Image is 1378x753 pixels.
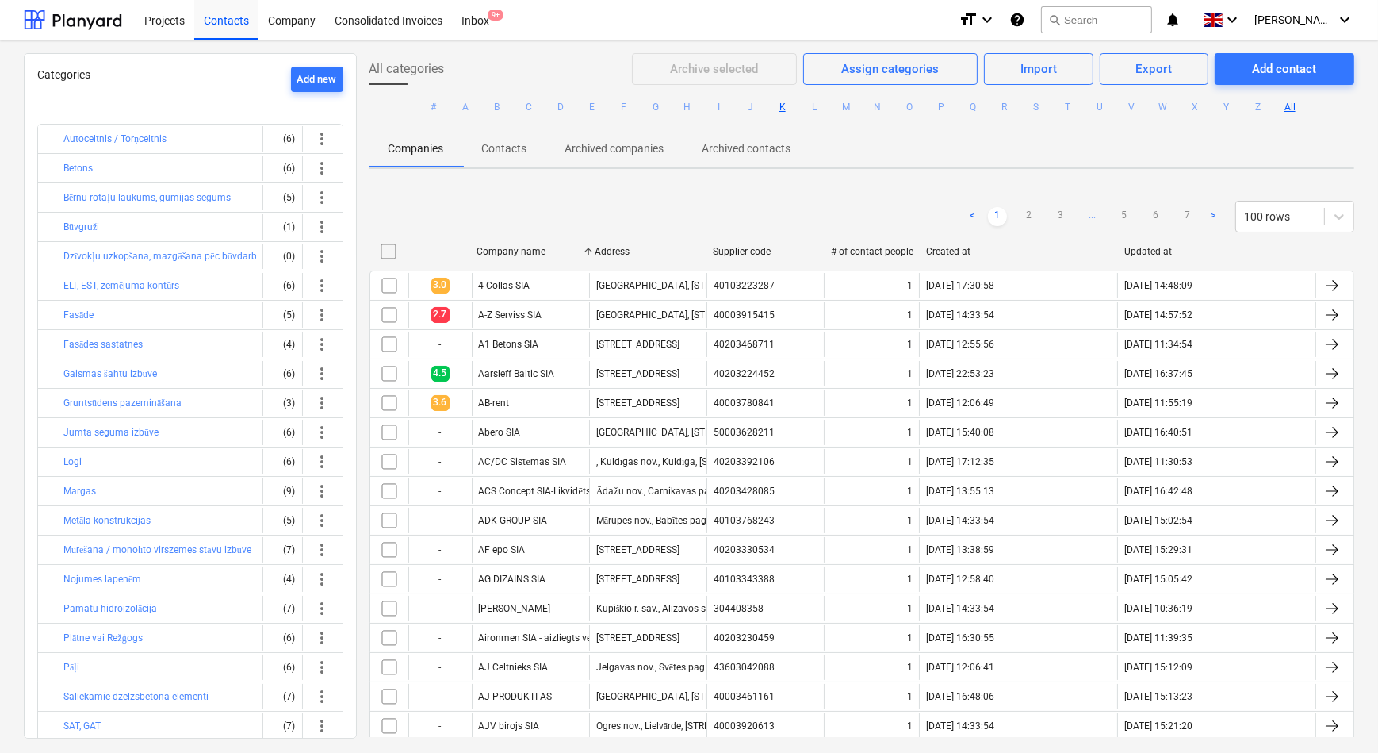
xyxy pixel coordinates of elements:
button: Autoceltnis / Torņceltnis [63,129,167,148]
button: U [1090,98,1109,117]
div: Export [1136,59,1173,79]
button: Betons [63,159,93,178]
div: A1 Betons SIA [479,339,539,350]
div: 1 [907,603,913,614]
div: 1 [907,662,913,673]
div: 50003628211 [714,427,775,438]
div: (5) [270,302,296,328]
button: Add contact [1215,53,1354,85]
button: Pamatu hidroizolācija [63,599,157,618]
div: Import [1020,59,1058,79]
a: ... [1083,207,1102,226]
i: Knowledge base [1009,10,1025,29]
div: (6) [270,273,296,298]
button: E [583,98,602,117]
div: 40003461161 [714,691,775,702]
div: [GEOGRAPHIC_DATA], [STREET_ADDRESS] [596,280,775,291]
div: AJV birojs SIA [479,720,540,732]
span: more_vert [313,188,332,207]
span: more_vert [313,717,332,736]
button: Add new [291,67,343,92]
div: - [408,684,472,709]
div: - [408,625,472,651]
div: Add contact [1252,59,1316,79]
button: Q [963,98,982,117]
span: more_vert [313,423,332,442]
span: more_vert [313,570,332,589]
button: Bērnu rotaļu laukums, gumijas segums [63,188,231,207]
div: [DATE] 13:38:59 [926,544,994,555]
div: [DATE] 15:29:31 [1124,544,1192,555]
div: Company name [477,246,583,257]
div: AJ Celtnieks SIA [479,662,549,673]
div: 1 [907,339,913,350]
div: Mārupes nov., Babītes pag., Spilve, [STREET_ADDRESS] [596,515,826,527]
button: Fasāde [63,305,94,325]
div: [DATE] 22:53:23 [926,368,994,379]
div: (6) [270,655,296,680]
button: I [710,98,729,117]
div: 40103223287 [714,280,775,291]
div: Ādažu nov., Carnikavas pag., [STREET_ADDRESS] [596,486,805,498]
button: Nojumes lapenēm [63,570,141,589]
div: (5) [270,508,296,533]
p: Archived companies [565,140,664,157]
div: [STREET_ADDRESS] [596,368,679,379]
div: (6) [270,361,296,386]
button: Būvgruži [63,217,99,236]
button: Plātne vai Režģogs [63,628,143,647]
button: Pāļi [63,658,79,677]
div: [DATE] 14:33:54 [926,720,994,732]
div: Jelgavas nov., Svētes pag., Atpūta, [STREET_ADDRESS] [596,662,827,674]
div: - [408,332,472,357]
div: [DATE] 14:33:54 [926,603,994,614]
span: 2.7 [431,307,450,322]
div: - [408,567,472,592]
button: Fasādes sastatnes [63,335,143,354]
i: keyboard_arrow_down [1223,10,1242,29]
button: L [805,98,824,117]
div: (0) [270,244,296,269]
div: (4) [270,332,296,357]
div: 40103768243 [714,515,775,526]
div: ADK GROUP SIA [479,515,548,526]
div: 1 [907,368,913,379]
span: more_vert [313,482,332,501]
div: [DATE] 14:57:52 [1124,309,1192,321]
button: Search [1041,6,1152,33]
div: [DATE] 17:12:35 [926,456,994,467]
a: Page 6 [1146,207,1166,226]
div: 40003920613 [714,720,775,732]
div: 1 [907,574,913,585]
div: [GEOGRAPHIC_DATA], [STREET_ADDRESS] [596,309,775,321]
button: Metāla konstrukcijas [63,511,151,530]
div: # of contact people [831,246,913,257]
span: 3.0 [431,278,450,293]
button: J [741,98,760,117]
button: P [932,98,951,117]
div: [DATE] 16:48:06 [926,691,994,702]
div: Ogres nov., Lielvārde, [STREET_ADDRESS] [596,720,768,732]
div: - [408,449,472,474]
button: Import [984,53,1093,85]
button: R [995,98,1014,117]
div: [STREET_ADDRESS] [596,398,679,409]
button: B [488,98,507,117]
span: more_vert [313,217,332,236]
button: # [424,98,443,117]
div: AF epo SIA [479,544,526,555]
p: Contacts [482,140,527,157]
button: Margas [63,482,96,501]
button: Jumta seguma izbūve [63,423,159,442]
div: - [408,537,472,563]
div: 1 [907,427,913,438]
div: 1 [907,544,913,555]
button: Mūrēšana / monolīto virszemes stāvu izbūve [63,540,251,559]
div: [DATE] 12:55:56 [926,339,994,350]
div: 40103343388 [714,574,775,585]
button: F [614,98,633,117]
span: more_vert [313,159,332,178]
button: Dzīvokļu uzkopšana, mazgāšana pēc būvdarbiem [63,247,273,266]
div: 40203330534 [714,544,775,555]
